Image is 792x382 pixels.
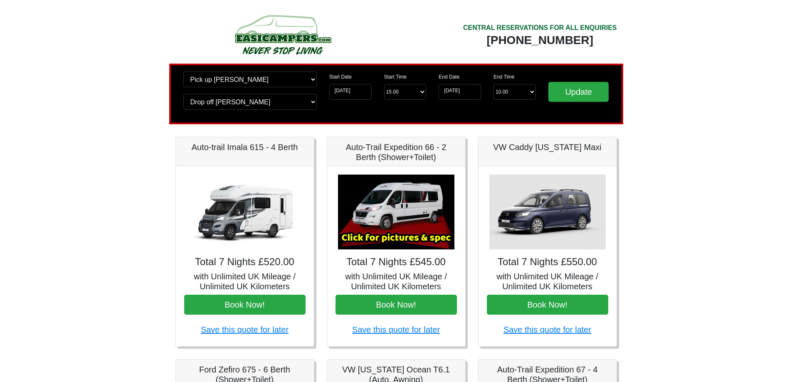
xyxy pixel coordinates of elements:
[329,84,372,100] input: Start Date
[384,73,407,81] label: Start Time
[548,82,609,102] input: Update
[489,175,606,249] img: VW Caddy California Maxi
[493,73,515,81] label: End Time
[487,271,608,291] h5: with Unlimited UK Mileage / Unlimited UK Kilometers
[336,271,457,291] h5: with Unlimited UK Mileage / Unlimited UK Kilometers
[184,142,306,152] h5: Auto-trail Imala 615 - 4 Berth
[503,325,591,334] a: Save this quote for later
[336,142,457,162] h5: Auto-Trail Expedition 66 - 2 Berth (Shower+Toilet)
[336,295,457,315] button: Book Now!
[439,73,459,81] label: End Date
[187,175,303,249] img: Auto-trail Imala 615 - 4 Berth
[184,271,306,291] h5: with Unlimited UK Mileage / Unlimited UK Kilometers
[352,325,440,334] a: Save this quote for later
[439,84,481,100] input: Return Date
[338,175,454,249] img: Auto-Trail Expedition 66 - 2 Berth (Shower+Toilet)
[204,12,362,57] img: campers-checkout-logo.png
[463,23,617,33] div: CENTRAL RESERVATIONS FOR ALL ENQUIRIES
[463,33,617,48] div: [PHONE_NUMBER]
[184,256,306,268] h4: Total 7 Nights £520.00
[487,256,608,268] h4: Total 7 Nights £550.00
[336,256,457,268] h4: Total 7 Nights £545.00
[329,73,352,81] label: Start Date
[184,295,306,315] button: Book Now!
[487,295,608,315] button: Book Now!
[487,142,608,152] h5: VW Caddy [US_STATE] Maxi
[201,325,289,334] a: Save this quote for later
